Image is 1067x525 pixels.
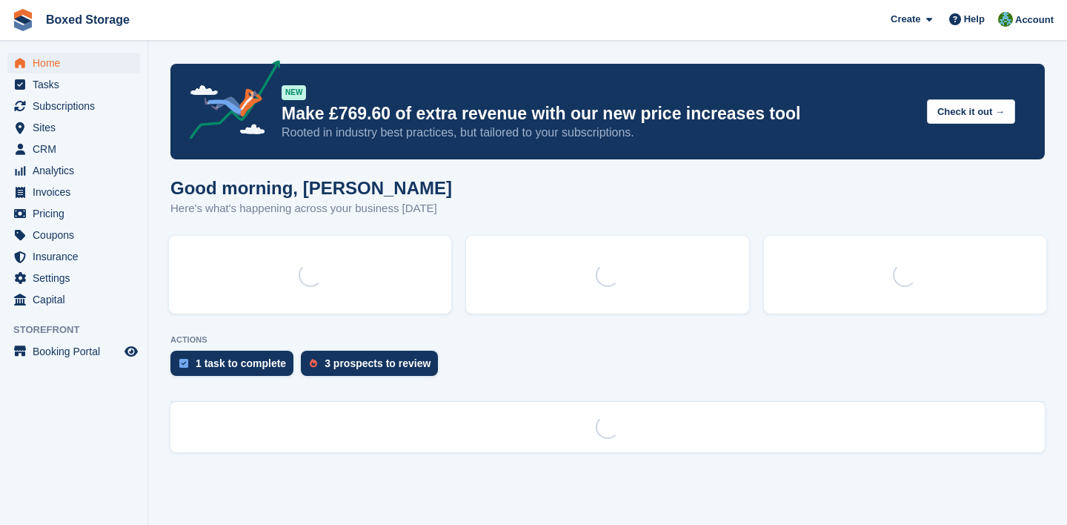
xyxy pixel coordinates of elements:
span: Analytics [33,160,122,181]
img: task-75834270c22a3079a89374b754ae025e5fb1db73e45f91037f5363f120a921f8.svg [179,359,188,368]
a: menu [7,246,140,267]
span: Subscriptions [33,96,122,116]
p: Here's what's happening across your business [DATE] [170,200,452,217]
img: stora-icon-8386f47178a22dfd0bd8f6a31ec36ba5ce8667c1dd55bd0f319d3a0aa187defe.svg [12,9,34,31]
a: menu [7,225,140,245]
a: Boxed Storage [40,7,136,32]
a: menu [7,160,140,181]
span: Tasks [33,74,122,95]
a: menu [7,74,140,95]
span: Create [891,12,920,27]
p: ACTIONS [170,335,1045,345]
span: Help [964,12,985,27]
a: 3 prospects to review [301,351,445,383]
span: Insurance [33,246,122,267]
span: Settings [33,268,122,288]
a: menu [7,203,140,224]
a: Preview store [122,343,140,360]
a: menu [7,289,140,310]
h1: Good morning, [PERSON_NAME] [170,178,452,198]
span: Home [33,53,122,73]
img: Tobias Butler [998,12,1013,27]
span: Coupons [33,225,122,245]
a: 1 task to complete [170,351,301,383]
span: Booking Portal [33,341,122,362]
span: Sites [33,117,122,138]
div: 3 prospects to review [325,357,431,369]
div: 1 task to complete [196,357,286,369]
a: menu [7,53,140,73]
p: Rooted in industry best practices, but tailored to your subscriptions. [282,125,915,141]
span: Account [1015,13,1054,27]
div: NEW [282,85,306,100]
a: menu [7,117,140,138]
span: CRM [33,139,122,159]
p: Make £769.60 of extra revenue with our new price increases tool [282,103,915,125]
span: Storefront [13,323,147,337]
img: price-adjustments-announcement-icon-8257ccfd72463d97f412b2fc003d46551f7dbcb40ab6d574587a9cd5c0d94... [177,60,281,145]
a: menu [7,139,140,159]
a: menu [7,96,140,116]
span: Pricing [33,203,122,224]
a: menu [7,341,140,362]
a: menu [7,182,140,202]
img: prospect-51fa495bee0391a8d652442698ab0144808aea92771e9ea1ae160a38d050c398.svg [310,359,317,368]
span: Invoices [33,182,122,202]
a: menu [7,268,140,288]
span: Capital [33,289,122,310]
button: Check it out → [927,99,1015,124]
